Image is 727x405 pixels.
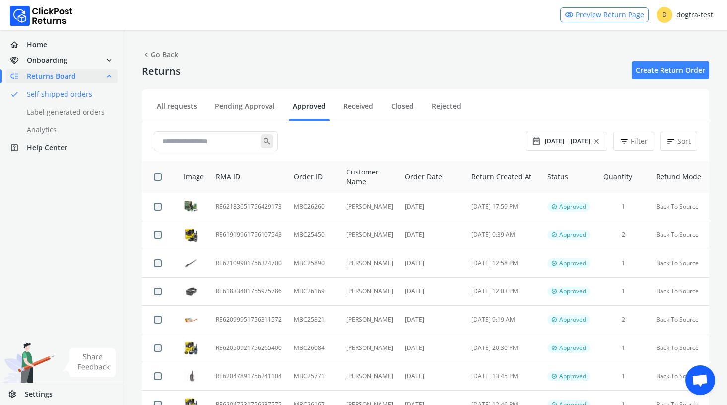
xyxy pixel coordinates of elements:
[288,161,340,193] th: Order ID
[339,101,377,118] a: Received
[650,334,709,362] td: Back To Source
[559,231,586,239] span: Approved
[184,228,198,242] img: row_image
[559,316,586,324] span: Approved
[288,221,340,249] td: MBC25450
[571,137,590,145] span: [DATE]
[340,161,399,193] th: Customer Name
[597,249,650,278] td: 1
[597,221,650,249] td: 2
[666,134,675,148] span: sort
[340,221,399,249] td: [PERSON_NAME]
[545,137,564,145] span: [DATE]
[27,71,76,81] span: Returns Board
[660,132,697,151] button: sortSort
[559,288,586,295] span: Approved
[650,278,709,306] td: Back To Source
[597,306,650,334] td: 2
[650,306,709,334] td: Back To Source
[210,161,288,193] th: RMA ID
[10,141,27,155] span: help_center
[559,372,586,380] span: Approved
[62,348,116,377] img: share feedback
[631,136,648,146] span: Filter
[465,221,541,249] td: [DATE] 0:39 AM
[6,123,130,137] a: Analytics
[261,134,273,148] span: search
[399,334,465,362] td: [DATE]
[399,193,465,221] td: [DATE]
[597,278,650,306] td: 1
[288,334,340,362] td: MBC26084
[210,362,288,391] td: RE62047891756241104
[340,278,399,306] td: [PERSON_NAME]
[6,141,118,155] a: help_centerHelp Center
[559,344,586,352] span: Approved
[10,38,27,52] span: home
[632,61,709,79] a: Create Return Order
[25,389,53,399] span: Settings
[288,249,340,278] td: MBC25890
[184,199,198,214] img: row_image
[184,341,198,355] img: row_image
[650,221,709,249] td: Back To Source
[27,40,47,50] span: Home
[340,362,399,391] td: [PERSON_NAME]
[399,221,465,249] td: [DATE]
[184,312,198,327] img: row_image
[6,105,130,119] a: Label generated orders
[465,161,541,193] th: Return Created At
[532,134,541,148] span: date_range
[142,48,151,61] span: chevron_left
[650,362,709,391] td: Back To Source
[597,193,650,221] td: 1
[597,161,650,193] th: Quantity
[551,231,557,239] span: verified
[465,249,541,278] td: [DATE] 12:58 PM
[142,48,178,61] span: Go Back
[399,362,465,391] td: [DATE]
[399,249,465,278] td: [DATE]
[105,69,114,83] span: expand_less
[465,362,541,391] td: [DATE] 13:45 PM
[387,101,418,118] a: Closed
[560,7,649,22] a: visibilityPreview Return Page
[10,87,19,101] span: done
[551,372,557,380] span: verified
[288,278,340,306] td: MBC26169
[27,56,67,65] span: Onboarding
[465,306,541,334] td: [DATE] 9:19 AM
[105,54,114,67] span: expand_more
[340,193,399,221] td: [PERSON_NAME]
[465,278,541,306] td: [DATE] 12:03 PM
[566,136,569,146] span: -
[597,362,650,391] td: 1
[184,284,198,299] img: row_image
[592,134,601,148] span: close
[551,316,557,324] span: verified
[210,306,288,334] td: RE62099951756311572
[288,306,340,334] td: MBC25821
[8,387,25,401] span: settings
[565,8,574,22] span: visibility
[559,203,586,211] span: Approved
[210,249,288,278] td: RE62109901756324700
[428,101,465,118] a: Rejected
[559,259,586,267] span: Approved
[27,143,67,153] span: Help Center
[210,278,288,306] td: RE61833401755975786
[142,65,181,77] h4: Returns
[210,221,288,249] td: RE61919961756107543
[210,334,288,362] td: RE62050921756265400
[650,161,709,193] th: Refund Mode
[465,193,541,221] td: [DATE] 17:59 PM
[10,54,27,67] span: handshake
[211,101,279,118] a: Pending Approval
[172,161,210,193] th: Image
[465,334,541,362] td: [DATE] 20:30 PM
[685,365,715,395] a: Open chat
[620,134,629,148] span: filter_list
[340,334,399,362] td: [PERSON_NAME]
[597,334,650,362] td: 1
[551,288,557,295] span: verified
